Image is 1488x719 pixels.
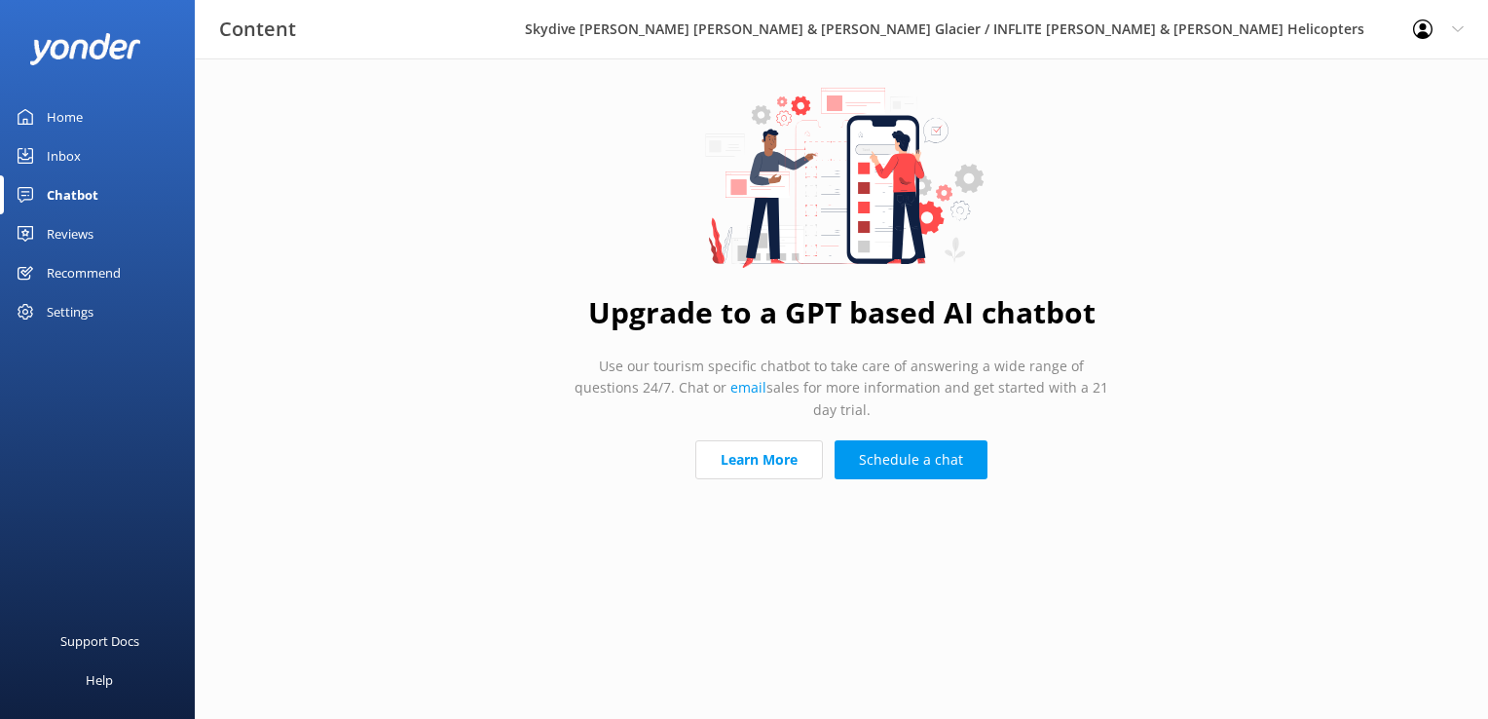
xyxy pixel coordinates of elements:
[86,661,113,700] div: Help
[573,356,1110,421] p: Use our tourism specific chatbot to take care of answering a wide range of questions 24/7. Chat o...
[47,253,121,292] div: Recommend
[60,622,139,661] div: Support Docs
[695,440,823,479] a: Learn More
[47,214,93,253] div: Reviews
[219,14,296,45] h3: Content
[47,292,93,331] div: Settings
[29,33,141,65] img: yonder-white-logo.png
[588,289,1096,336] h1: Upgrade to a GPT based AI chatbot
[730,378,766,397] a: email
[47,136,81,175] div: Inbox
[835,440,987,479] a: Schedule a chat
[47,97,83,136] div: Home
[47,175,98,214] div: Chatbot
